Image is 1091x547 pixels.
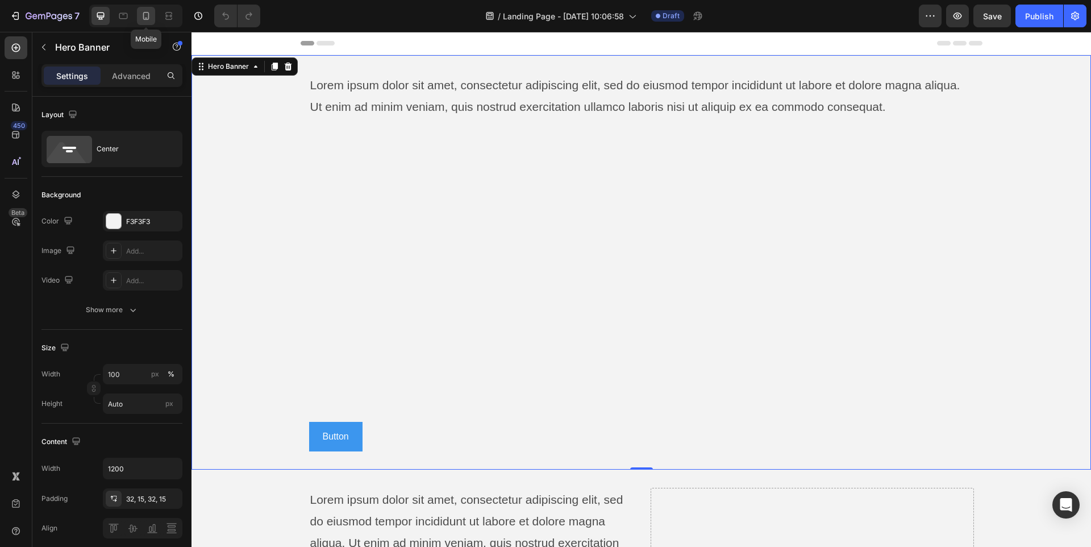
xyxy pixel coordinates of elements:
[1015,5,1063,27] button: Publish
[214,5,260,27] div: Undo/Redo
[97,136,166,162] div: Center
[126,276,180,286] div: Add...
[973,5,1011,27] button: Save
[41,494,68,504] div: Padding
[41,300,182,320] button: Show more
[983,11,1002,21] span: Save
[41,214,75,229] div: Color
[168,369,174,379] div: %
[1052,491,1080,519] div: Open Intercom Messenger
[151,369,159,379] div: px
[41,399,63,409] label: Height
[126,494,180,504] div: 32, 15, 32, 15
[41,190,81,200] div: Background
[41,273,76,288] div: Video
[11,121,27,130] div: 450
[103,364,182,384] input: px%
[165,399,173,408] span: px
[112,70,151,82] p: Advanced
[103,458,182,479] input: Auto
[41,243,77,259] div: Image
[41,434,83,450] div: Content
[41,369,60,379] label: Width
[503,10,624,22] span: Landing Page - [DATE] 10:06:58
[103,393,182,414] input: px
[41,107,80,123] div: Layout
[1025,10,1053,22] div: Publish
[498,10,501,22] span: /
[663,11,680,21] span: Draft
[148,367,162,381] button: %
[126,246,180,256] div: Add...
[74,9,80,23] p: 7
[41,523,57,533] div: Align
[9,208,27,217] div: Beta
[55,40,152,54] p: Hero Banner
[41,341,72,356] div: Size
[41,463,60,474] div: Width
[5,5,85,27] button: 7
[86,304,139,316] div: Show more
[191,32,1091,547] iframe: Design area
[56,70,88,82] p: Settings
[126,217,180,227] div: F3F3F3
[164,367,178,381] button: px
[118,456,441,544] div: Lorem ipsum dolor sit amet, consectetur adipiscing elit, sed do eiusmod tempor incididunt ut labo...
